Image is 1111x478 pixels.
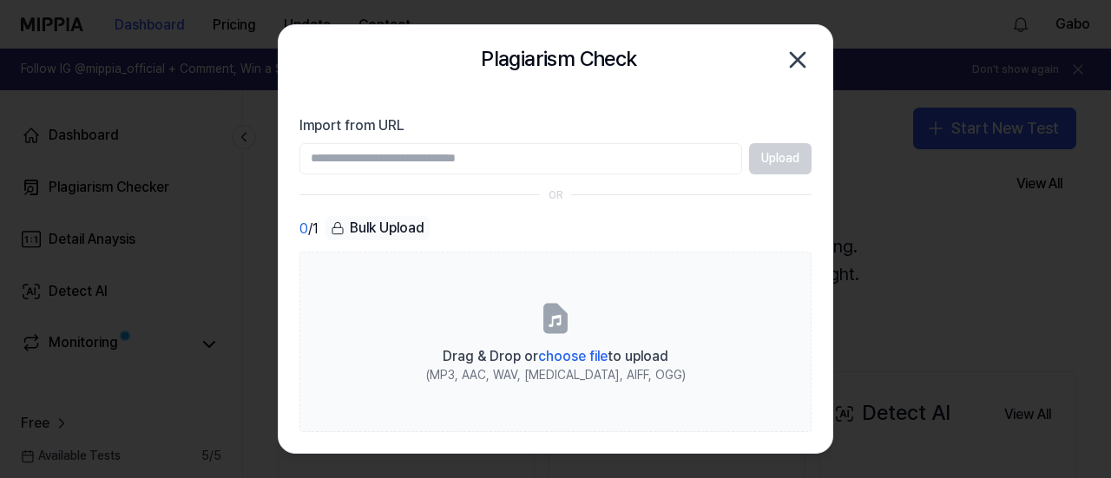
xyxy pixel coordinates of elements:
[325,216,430,241] button: Bulk Upload
[299,115,812,136] label: Import from URL
[549,188,563,203] div: OR
[443,348,668,364] span: Drag & Drop or to upload
[299,216,319,241] div: / 1
[325,216,430,240] div: Bulk Upload
[481,43,636,75] h2: Plagiarism Check
[426,367,686,384] div: (MP3, AAC, WAV, [MEDICAL_DATA], AIFF, OGG)
[299,219,308,239] span: 0
[538,348,608,364] span: choose file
